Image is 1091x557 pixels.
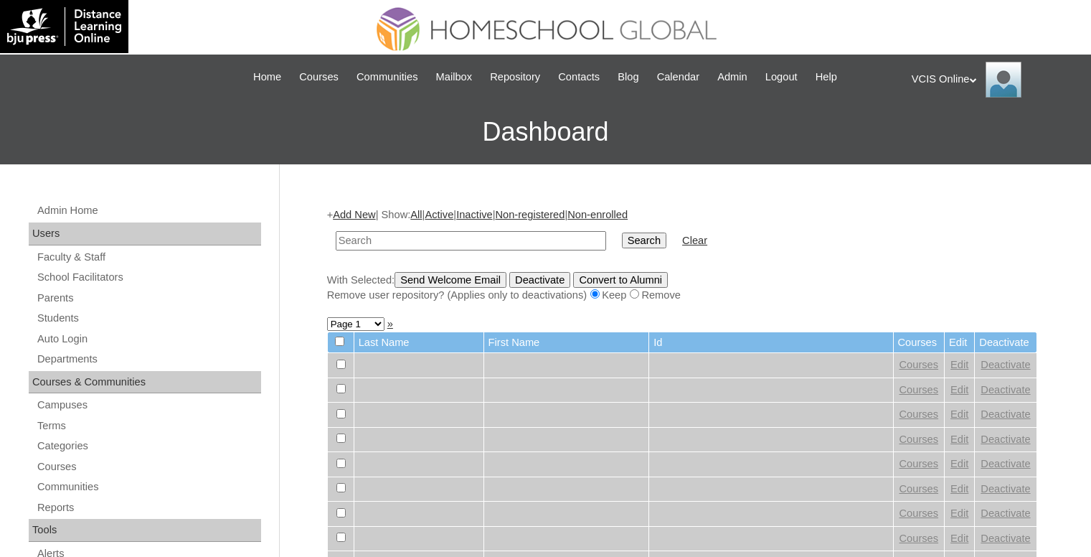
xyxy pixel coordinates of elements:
[495,209,565,220] a: Non-registered
[349,69,425,85] a: Communities
[354,332,483,353] td: Last Name
[758,69,805,85] a: Logout
[975,332,1036,353] td: Deactivate
[327,272,1037,303] div: With Selected:
[7,100,1084,164] h3: Dashboard
[899,408,939,420] a: Courses
[490,69,540,85] span: Repository
[981,384,1030,395] a: Deactivate
[292,69,346,85] a: Courses
[899,384,939,395] a: Courses
[950,458,968,469] a: Edit
[950,359,968,370] a: Edit
[558,69,600,85] span: Contacts
[945,332,974,353] td: Edit
[657,69,699,85] span: Calendar
[986,62,1021,98] img: VCIS Online Admin
[253,69,281,85] span: Home
[36,330,261,348] a: Auto Login
[981,408,1030,420] a: Deactivate
[622,233,666,248] input: Search
[950,384,968,395] a: Edit
[610,69,646,85] a: Blog
[333,209,375,220] a: Add New
[436,69,473,85] span: Mailbox
[327,207,1037,302] div: + | Show: | | | |
[899,507,939,519] a: Courses
[395,272,506,288] input: Send Welcome Email
[950,408,968,420] a: Edit
[387,318,393,329] a: »
[981,458,1030,469] a: Deactivate
[899,533,939,544] a: Courses
[950,483,968,495] a: Edit
[36,202,261,220] a: Admin Home
[509,272,570,288] input: Deactivate
[717,69,747,85] span: Admin
[573,272,668,288] input: Convert to Alumni
[649,332,892,353] td: Id
[36,350,261,368] a: Departments
[429,69,480,85] a: Mailbox
[36,499,261,517] a: Reports
[425,209,453,220] a: Active
[912,62,1077,98] div: VCIS Online
[981,483,1030,495] a: Deactivate
[484,332,649,353] td: First Name
[899,359,939,370] a: Courses
[710,69,755,85] a: Admin
[456,209,493,220] a: Inactive
[36,248,261,266] a: Faculty & Staff
[36,396,261,414] a: Campuses
[981,359,1030,370] a: Deactivate
[950,434,968,445] a: Edit
[899,483,939,495] a: Courses
[29,519,261,542] div: Tools
[567,209,628,220] a: Non-enrolled
[36,437,261,455] a: Categories
[29,223,261,245] div: Users
[981,533,1030,544] a: Deactivate
[36,309,261,327] a: Students
[650,69,707,85] a: Calendar
[246,69,288,85] a: Home
[816,69,837,85] span: Help
[950,507,968,519] a: Edit
[894,332,945,353] td: Courses
[29,371,261,394] div: Courses & Communities
[36,268,261,286] a: School Facilitators
[899,458,939,469] a: Courses
[299,69,339,85] span: Courses
[682,235,707,246] a: Clear
[36,478,261,496] a: Communities
[808,69,844,85] a: Help
[36,417,261,435] a: Terms
[950,533,968,544] a: Edit
[336,231,606,251] input: Search
[483,69,547,85] a: Repository
[356,69,418,85] span: Communities
[551,69,607,85] a: Contacts
[765,69,798,85] span: Logout
[7,7,121,46] img: logo-white.png
[981,434,1030,445] a: Deactivate
[899,434,939,445] a: Courses
[36,458,261,476] a: Courses
[327,288,1037,303] div: Remove user repository? (Applies only to deactivations) Keep Remove
[410,209,422,220] a: All
[36,289,261,307] a: Parents
[981,507,1030,519] a: Deactivate
[618,69,638,85] span: Blog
